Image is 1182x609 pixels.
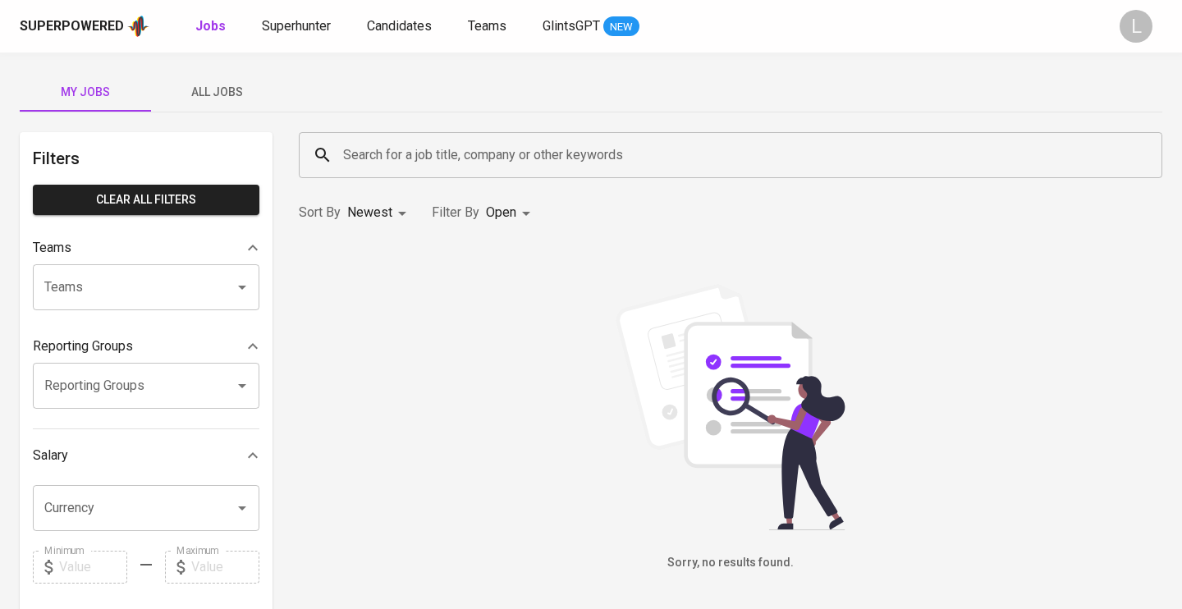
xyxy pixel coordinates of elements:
span: GlintsGPT [543,18,600,34]
button: Open [231,276,254,299]
h6: Filters [33,145,259,172]
span: Teams [468,18,506,34]
div: Salary [33,439,259,472]
p: Filter By [432,203,479,222]
div: Teams [33,231,259,264]
a: Jobs [195,16,229,37]
h6: Sorry, no results found. [299,554,1162,572]
input: Value [191,551,259,584]
p: Newest [347,203,392,222]
span: NEW [603,19,639,35]
button: Clear All filters [33,185,259,215]
div: Open [486,198,536,228]
button: Open [231,497,254,520]
span: Open [486,204,516,220]
p: Teams [33,238,71,258]
a: GlintsGPT NEW [543,16,639,37]
a: Teams [468,16,510,37]
button: Open [231,374,254,397]
a: Superpoweredapp logo [20,14,149,39]
div: Reporting Groups [33,330,259,363]
span: My Jobs [30,82,141,103]
span: Clear All filters [46,190,246,210]
div: Superpowered [20,17,124,36]
span: All Jobs [161,82,273,103]
span: Candidates [367,18,432,34]
input: Value [59,551,127,584]
p: Salary [33,446,68,465]
p: Reporting Groups [33,337,133,356]
a: Candidates [367,16,435,37]
span: Superhunter [262,18,331,34]
a: Superhunter [262,16,334,37]
p: Sort By [299,203,341,222]
div: Newest [347,198,412,228]
img: app logo [127,14,149,39]
div: L [1120,10,1152,43]
b: Jobs [195,18,226,34]
img: file_searching.svg [607,284,854,530]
